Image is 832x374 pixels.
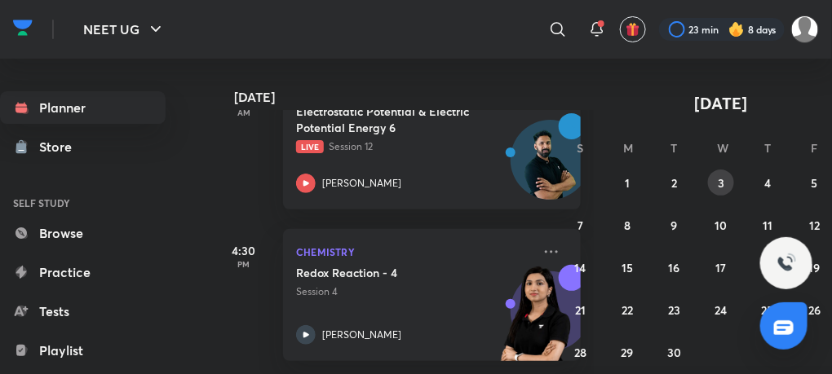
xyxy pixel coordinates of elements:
[620,16,646,42] button: avatar
[671,175,677,191] abbr: September 2, 2025
[812,140,818,156] abbr: Friday
[718,175,724,191] abbr: September 3, 2025
[13,15,33,40] img: Company Logo
[322,176,401,191] p: [PERSON_NAME]
[568,297,594,323] button: September 21, 2025
[624,218,631,233] abbr: September 8, 2025
[755,297,781,323] button: September 25, 2025
[578,218,583,233] abbr: September 7, 2025
[669,260,680,275] abbr: September 16, 2025
[708,254,734,280] button: September 17, 2025
[662,212,688,238] button: September 9, 2025
[211,259,277,269] p: PM
[614,212,640,238] button: September 8, 2025
[802,254,828,280] button: September 19, 2025
[755,254,781,280] button: September 18, 2025
[671,218,678,233] abbr: September 9, 2025
[662,169,688,196] button: September 2, 2025
[322,328,401,342] p: [PERSON_NAME]
[614,339,640,365] button: September 29, 2025
[802,297,828,323] button: September 26, 2025
[578,140,584,156] abbr: Sunday
[728,21,745,37] img: streak
[667,345,681,360] abbr: September 30, 2025
[614,297,640,323] button: September 22, 2025
[614,169,640,196] button: September 1, 2025
[715,218,727,233] abbr: September 10, 2025
[622,260,633,275] abbr: September 15, 2025
[568,339,594,365] button: September 28, 2025
[625,175,630,191] abbr: September 1, 2025
[575,302,586,318] abbr: September 21, 2025
[614,254,640,280] button: September 15, 2025
[662,339,688,365] button: September 30, 2025
[73,13,175,46] button: NEET UG
[708,212,734,238] button: September 10, 2025
[575,260,586,275] abbr: September 14, 2025
[211,108,277,117] p: AM
[802,169,828,196] button: September 5, 2025
[296,284,532,299] p: Session 4
[623,140,633,156] abbr: Monday
[39,137,82,156] div: Store
[662,297,688,323] button: September 23, 2025
[715,302,727,318] abbr: September 24, 2025
[755,212,781,238] button: September 11, 2025
[791,15,819,43] img: VAISHNAVI DWIVEDI
[755,169,781,196] button: September 4, 2025
[671,140,678,156] abbr: Tuesday
[812,175,818,191] abbr: September 5, 2025
[296,139,532,154] p: Session 12
[568,212,594,238] button: September 7, 2025
[662,254,688,280] button: September 16, 2025
[211,242,277,259] h5: 4:30
[708,169,734,196] button: September 3, 2025
[762,260,773,275] abbr: September 18, 2025
[13,15,33,44] a: Company Logo
[764,175,771,191] abbr: September 4, 2025
[802,212,828,238] button: September 12, 2025
[715,260,726,275] abbr: September 17, 2025
[808,302,821,318] abbr: September 26, 2025
[695,92,748,114] span: [DATE]
[763,218,772,233] abbr: September 11, 2025
[626,22,640,37] img: avatar
[296,265,499,281] h5: Redox Reaction - 4
[511,129,590,207] img: Avatar
[762,302,774,318] abbr: September 25, 2025
[809,218,820,233] abbr: September 12, 2025
[296,103,499,136] h5: Electrostatic Potential & Electric Potential Energy 6
[809,260,821,275] abbr: September 19, 2025
[668,302,680,318] abbr: September 23, 2025
[568,254,594,280] button: September 14, 2025
[234,90,597,103] h4: [DATE]
[574,345,586,360] abbr: September 28, 2025
[296,140,324,153] span: Live
[622,302,633,318] abbr: September 22, 2025
[622,345,634,360] abbr: September 29, 2025
[764,140,771,156] abbr: Thursday
[296,242,532,262] p: Chemistry
[708,297,734,323] button: September 24, 2025
[717,140,728,156] abbr: Wednesday
[777,253,796,273] img: ttu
